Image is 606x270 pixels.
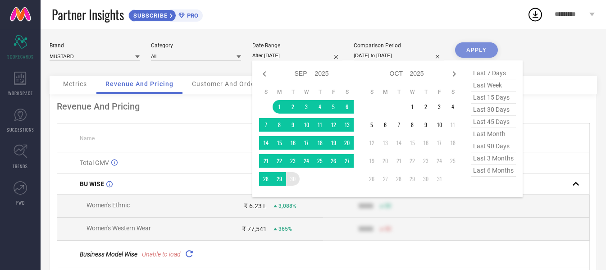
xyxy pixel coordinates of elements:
th: Monday [273,88,286,96]
td: Sun Sep 28 2025 [259,172,273,186]
td: Thu Oct 16 2025 [419,136,433,150]
span: FWD [16,199,25,206]
div: 9999 [359,202,373,210]
div: Date Range [252,42,342,49]
div: Brand [50,42,140,49]
th: Friday [433,88,446,96]
td: Sun Sep 14 2025 [259,136,273,150]
td: Sat Oct 11 2025 [446,118,460,132]
td: Wed Oct 22 2025 [406,154,419,168]
td: Tue Oct 14 2025 [392,136,406,150]
span: Customer And Orders [192,80,261,87]
td: Fri Sep 26 2025 [327,154,340,168]
td: Tue Sep 23 2025 [286,154,300,168]
td: Mon Oct 20 2025 [378,154,392,168]
td: Sat Sep 27 2025 [340,154,354,168]
div: Reload "Business Model Wise " [183,247,196,260]
input: Select comparison period [354,51,444,60]
th: Monday [378,88,392,96]
span: last 15 days [471,92,516,104]
td: Fri Oct 10 2025 [433,118,446,132]
div: Revenue And Pricing [57,101,590,112]
td: Mon Sep 22 2025 [273,154,286,168]
td: Wed Oct 08 2025 [406,118,419,132]
span: last 45 days [471,116,516,128]
td: Mon Oct 13 2025 [378,136,392,150]
td: Tue Oct 28 2025 [392,172,406,186]
a: SUBSCRIBEPRO [128,7,203,22]
span: Name [80,135,95,142]
td: Fri Oct 24 2025 [433,154,446,168]
td: Mon Sep 29 2025 [273,172,286,186]
th: Sunday [259,88,273,96]
span: last 6 months [471,165,516,177]
td: Fri Oct 31 2025 [433,172,446,186]
td: Fri Sep 05 2025 [327,100,340,114]
th: Thursday [419,88,433,96]
div: Previous month [259,69,270,79]
th: Saturday [446,88,460,96]
span: last 30 days [471,104,516,116]
td: Thu Sep 18 2025 [313,136,327,150]
span: Unable to load [142,251,181,258]
span: Women's Western Wear [87,224,151,232]
td: Tue Oct 07 2025 [392,118,406,132]
td: Sat Oct 04 2025 [446,100,460,114]
td: Thu Sep 11 2025 [313,118,327,132]
td: Sun Sep 07 2025 [259,118,273,132]
span: last month [471,128,516,140]
span: PRO [185,12,198,19]
td: Sun Sep 21 2025 [259,154,273,168]
span: last 90 days [471,140,516,152]
td: Fri Sep 19 2025 [327,136,340,150]
span: 50 [385,203,391,209]
span: TRENDS [13,163,28,169]
td: Sun Oct 26 2025 [365,172,378,186]
td: Tue Oct 21 2025 [392,154,406,168]
div: Comparison Period [354,42,444,49]
span: 365% [278,226,292,232]
td: Sat Sep 13 2025 [340,118,354,132]
span: Metrics [63,80,87,87]
span: SCORECARDS [7,53,34,60]
td: Tue Sep 02 2025 [286,100,300,114]
div: Open download list [527,6,543,23]
td: Sun Oct 12 2025 [365,136,378,150]
td: Thu Oct 23 2025 [419,154,433,168]
td: Thu Oct 09 2025 [419,118,433,132]
td: Wed Oct 01 2025 [406,100,419,114]
td: Fri Sep 12 2025 [327,118,340,132]
th: Wednesday [406,88,419,96]
td: Sat Oct 25 2025 [446,154,460,168]
span: Women's Ethnic [87,201,130,209]
td: Sat Sep 06 2025 [340,100,354,114]
span: BU WISE [80,180,104,188]
th: Friday [327,88,340,96]
span: SUGGESTIONS [7,126,34,133]
div: Category [151,42,241,49]
td: Mon Oct 06 2025 [378,118,392,132]
td: Mon Sep 15 2025 [273,136,286,150]
th: Tuesday [392,88,406,96]
td: Sun Oct 19 2025 [365,154,378,168]
td: Fri Oct 03 2025 [433,100,446,114]
th: Tuesday [286,88,300,96]
td: Wed Sep 10 2025 [300,118,313,132]
span: last 7 days [471,67,516,79]
span: 50 [385,226,391,232]
span: Business Model Wise [80,251,137,258]
th: Saturday [340,88,354,96]
td: Tue Sep 16 2025 [286,136,300,150]
span: 3,088% [278,203,296,209]
td: Sat Sep 20 2025 [340,136,354,150]
span: Partner Insights [52,5,124,24]
td: Mon Sep 08 2025 [273,118,286,132]
div: ₹ 77,541 [242,225,267,233]
span: Total GMV [80,159,109,166]
th: Thursday [313,88,327,96]
td: Mon Sep 01 2025 [273,100,286,114]
span: last 3 months [471,152,516,165]
div: Next month [449,69,460,79]
th: Sunday [365,88,378,96]
td: Thu Oct 30 2025 [419,172,433,186]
